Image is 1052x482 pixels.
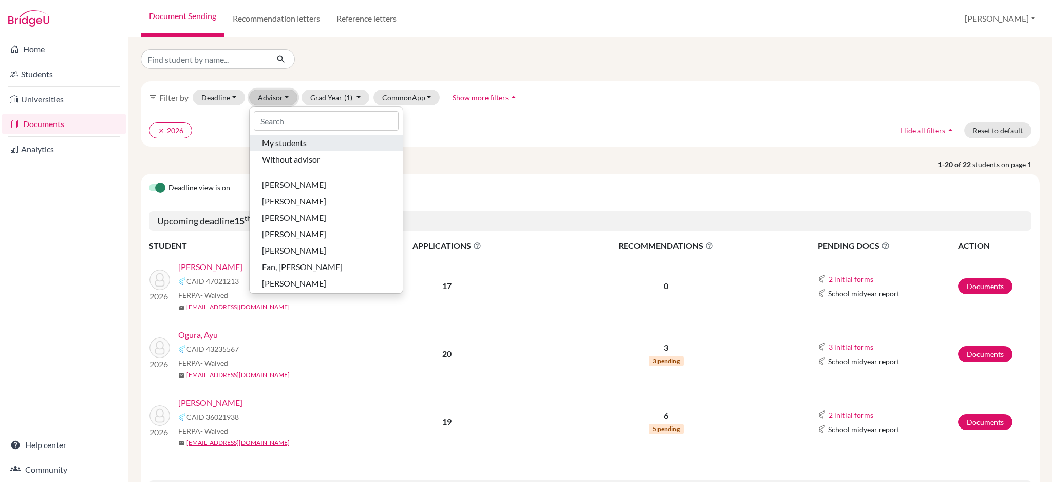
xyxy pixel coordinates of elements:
button: clear2026 [149,122,192,138]
button: CommonApp [373,90,440,105]
a: Documents [958,278,1012,294]
span: FERPA [178,358,228,368]
input: Find student by name... [141,49,268,69]
i: arrow_drop_up [945,125,955,135]
span: [PERSON_NAME] [262,228,326,240]
p: 3 [540,342,793,354]
img: Common App logo [818,357,826,365]
span: Filter by [159,93,189,102]
a: [EMAIL_ADDRESS][DOMAIN_NAME] [186,370,290,380]
img: Common App logo [178,345,186,353]
p: 6 [540,409,793,422]
img: Common App logo [818,343,826,351]
span: 3 pending [649,356,684,366]
input: Search [254,111,399,131]
button: [PERSON_NAME] [250,176,403,193]
span: Deadline view is on [168,182,230,194]
img: Common App logo [818,289,826,297]
b: 17 [442,281,452,291]
button: [PERSON_NAME] [250,209,403,226]
img: Teoh, Samuel [149,405,170,426]
button: [PERSON_NAME] [960,9,1040,28]
span: CAID 47021213 [186,276,239,287]
span: CAID 43235567 [186,344,239,354]
button: 2 initial forms [828,409,874,421]
a: Home [2,39,126,60]
img: Common App logo [178,277,186,285]
span: 5 pending [649,424,684,434]
img: Lin, Jolie [149,270,170,290]
img: Common App logo [818,410,826,419]
a: Documents [2,114,126,134]
span: Hide all filters [900,126,945,135]
img: Ogura, Ayu [149,337,170,358]
span: mail [178,440,184,447]
button: Advisor [249,90,298,105]
button: [PERSON_NAME] [250,193,403,209]
button: Without advisor [250,151,403,168]
img: Common App logo [818,425,826,433]
span: FERPA [178,425,228,436]
span: - Waived [200,359,228,367]
button: [PERSON_NAME] [250,242,403,259]
th: STUDENT [149,239,354,253]
span: Show more filters [453,93,509,102]
button: My students [250,135,403,151]
a: Help center [2,435,126,455]
span: [PERSON_NAME] [262,277,326,290]
span: RECOMMENDATIONS [540,240,793,252]
a: Documents [958,414,1012,430]
span: - Waived [200,291,228,299]
span: [PERSON_NAME] [262,178,326,191]
b: 19 [442,417,452,426]
span: mail [178,305,184,311]
span: School midyear report [828,424,899,435]
button: Deadline [193,90,245,105]
th: ACTION [957,239,1031,253]
button: [PERSON_NAME] [250,275,403,292]
a: Community [2,459,126,480]
img: Common App logo [818,275,826,283]
b: 15 [DATE] [234,215,280,226]
a: Analytics [2,139,126,159]
a: [PERSON_NAME] [178,261,242,273]
a: Documents [958,346,1012,362]
span: PENDING DOCS [818,240,957,252]
span: APPLICATIONS [355,240,539,252]
i: arrow_drop_up [509,92,519,102]
span: CAID 36021938 [186,412,239,422]
p: 2026 [149,426,170,438]
span: FERPA [178,290,228,300]
button: 2 initial forms [828,273,874,285]
i: filter_list [149,93,157,101]
img: Common App logo [178,413,186,421]
span: [PERSON_NAME] [262,244,326,257]
span: [PERSON_NAME] [262,195,326,207]
b: 20 [442,349,452,359]
a: [PERSON_NAME] [178,397,242,409]
span: School midyear report [828,288,899,299]
sup: th [245,214,251,222]
button: Hide all filtersarrow_drop_up [892,122,964,138]
strong: 1-20 of 22 [938,159,972,170]
span: - Waived [200,426,228,435]
p: 0 [540,280,793,292]
img: Bridge-U [8,10,49,27]
span: Without advisor [262,153,320,166]
button: Fan, [PERSON_NAME] [250,259,403,275]
button: Reset to default [964,122,1031,138]
span: School midyear report [828,356,899,367]
span: My students [262,137,307,149]
button: Grad Year(1) [302,90,369,105]
a: Students [2,64,126,84]
i: clear [158,127,165,134]
h5: Upcoming deadline [149,211,1031,231]
div: Advisor [249,106,403,294]
button: [PERSON_NAME] [250,226,403,242]
button: Show more filtersarrow_drop_up [444,90,528,105]
p: 2026 [149,290,170,302]
a: Ogura, Ayu [178,329,218,341]
span: Fan, [PERSON_NAME] [262,261,343,273]
a: [EMAIL_ADDRESS][DOMAIN_NAME] [186,438,290,448]
p: 2026 [149,358,170,370]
